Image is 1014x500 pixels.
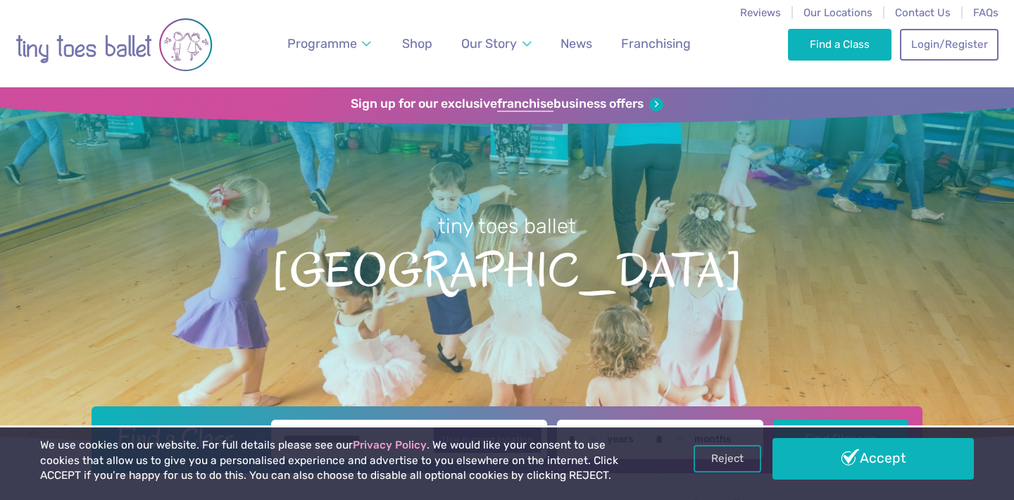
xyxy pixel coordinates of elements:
[773,420,909,459] button: Find Classes
[25,240,989,297] span: [GEOGRAPHIC_DATA]
[402,36,432,51] span: Shop
[561,36,592,51] span: News
[40,438,647,484] p: We use cookies on our website. For full details please see our . We would like your consent to us...
[803,6,872,19] a: Our Locations
[615,28,697,60] a: Franchising
[353,439,427,451] a: Privacy Policy
[973,6,999,19] a: FAQs
[900,29,999,60] a: Login/Register
[497,96,553,112] strong: franchise
[281,28,378,60] a: Programme
[772,438,974,479] a: Accept
[351,96,663,112] a: Sign up for our exclusivefranchisebusiness offers
[438,214,576,238] small: tiny toes ballet
[788,29,891,60] a: Find a Class
[694,445,761,472] a: Reject
[740,6,781,19] a: Reviews
[554,28,599,60] a: News
[461,36,517,51] span: Our Story
[455,28,538,60] a: Our Story
[621,36,691,51] span: Franchising
[287,36,357,51] span: Programme
[396,28,439,60] a: Shop
[15,9,213,80] img: tiny toes ballet
[106,420,262,455] h2: Find a Class
[895,6,951,19] a: Contact Us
